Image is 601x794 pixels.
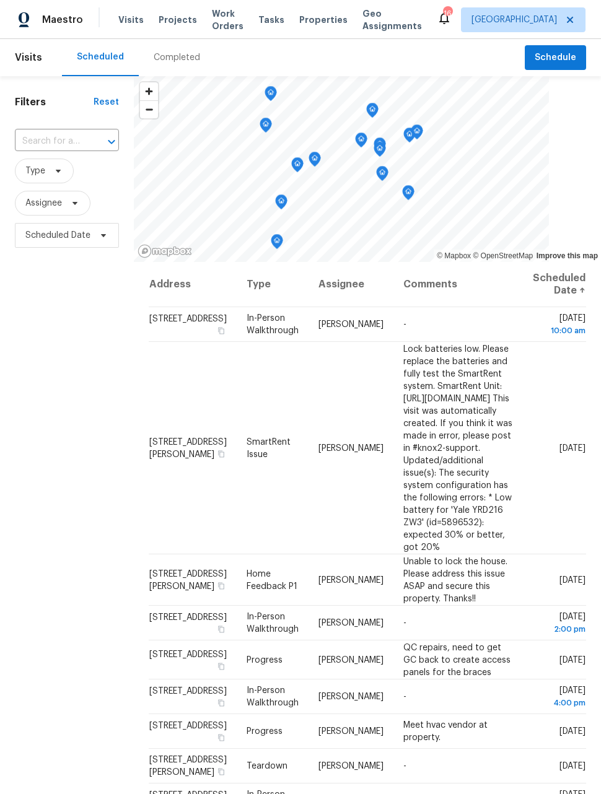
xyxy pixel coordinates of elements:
span: Progress [247,655,283,664]
span: [DATE] [559,727,586,736]
span: - [403,320,406,329]
span: Zoom out [140,101,158,118]
span: In-Person Walkthrough [247,314,299,335]
span: [STREET_ADDRESS] [149,650,227,658]
a: Mapbox homepage [138,244,192,258]
span: [PERSON_NAME] [318,692,384,701]
div: Map marker [403,128,416,147]
div: Map marker [260,118,272,137]
span: [PERSON_NAME] [318,762,384,770]
span: Teardown [247,762,287,770]
span: Properties [299,14,348,26]
button: Zoom out [140,100,158,118]
button: Copy Address [216,580,227,591]
div: 4:00 pm [533,697,586,709]
div: Completed [154,51,200,64]
th: Type [237,262,309,307]
div: Map marker [366,103,379,122]
span: [PERSON_NAME] [318,619,384,627]
div: Reset [94,96,119,108]
span: Assignee [25,197,62,209]
div: 2:00 pm [533,623,586,635]
button: Copy Address [216,325,227,336]
div: Map marker [309,152,321,171]
span: Home Feedback P1 [247,569,297,590]
button: Schedule [525,45,586,71]
span: [GEOGRAPHIC_DATA] [472,14,557,26]
div: Map marker [355,133,367,152]
span: [PERSON_NAME] [318,727,384,736]
span: Projects [159,14,197,26]
span: [DATE] [533,686,586,709]
span: [PERSON_NAME] [318,575,384,584]
span: QC repairs, need to get GC back to create access panels for the braces [403,643,511,676]
span: [STREET_ADDRESS][PERSON_NAME] [149,569,227,590]
button: Copy Address [216,732,227,743]
span: [STREET_ADDRESS] [149,687,227,696]
th: Address [149,262,237,307]
div: Map marker [265,86,277,105]
button: Copy Address [216,766,227,777]
span: Tasks [258,15,284,24]
div: 16 [443,7,452,20]
div: 10:00 am [533,325,586,337]
span: Maestro [42,14,83,26]
button: Copy Address [216,660,227,671]
span: [DATE] [533,314,586,337]
span: [DATE] [559,762,586,770]
span: Lock batteries low. Please replace the batteries and fully test the SmartRent system. SmartRent U... [403,344,512,551]
span: - [403,762,406,770]
span: [STREET_ADDRESS] [149,315,227,323]
span: [PERSON_NAME] [318,320,384,329]
span: In-Person Walkthrough [247,613,299,634]
th: Scheduled Date ↑ [523,262,586,307]
span: [PERSON_NAME] [318,655,384,664]
div: Map marker [411,124,423,144]
span: Unable to lock the house. Please address this issue ASAP and secure this property. Thanks!! [403,557,507,603]
div: Map marker [374,142,386,161]
span: In-Person Walkthrough [247,686,299,707]
button: Copy Address [216,448,227,459]
span: SmartRent Issue [247,437,291,458]
h1: Filters [15,96,94,108]
div: Map marker [374,137,386,157]
span: [DATE] [559,655,586,664]
span: Visits [15,44,42,71]
span: [DATE] [533,613,586,635]
span: Work Orders [212,7,243,32]
div: Scheduled [77,51,124,63]
button: Copy Address [216,624,227,635]
span: [STREET_ADDRESS][PERSON_NAME] [149,756,227,777]
span: Schedule [535,50,576,66]
a: Improve this map [537,251,598,260]
span: Geo Assignments [362,7,422,32]
span: Scheduled Date [25,229,90,242]
div: Map marker [291,157,304,177]
span: Visits [118,14,144,26]
span: Progress [247,727,283,736]
button: Open [103,133,120,151]
a: Mapbox [437,251,471,260]
a: OpenStreetMap [473,251,533,260]
span: [DATE] [559,443,586,452]
input: Search for an address... [15,132,84,151]
div: Map marker [376,166,388,185]
button: Zoom in [140,82,158,100]
th: Assignee [309,262,393,307]
span: [PERSON_NAME] [318,443,384,452]
span: [STREET_ADDRESS][PERSON_NAME] [149,437,227,458]
div: Map marker [402,185,415,204]
span: - [403,619,406,627]
button: Copy Address [216,697,227,709]
span: [STREET_ADDRESS] [149,613,227,622]
span: [STREET_ADDRESS] [149,722,227,730]
div: Map marker [271,234,283,253]
th: Comments [393,262,523,307]
span: Type [25,165,45,177]
span: - [403,692,406,701]
span: [DATE] [559,575,586,584]
canvas: Map [134,76,549,262]
span: Meet hvac vendor at property. [403,721,488,742]
div: Map marker [275,194,287,214]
